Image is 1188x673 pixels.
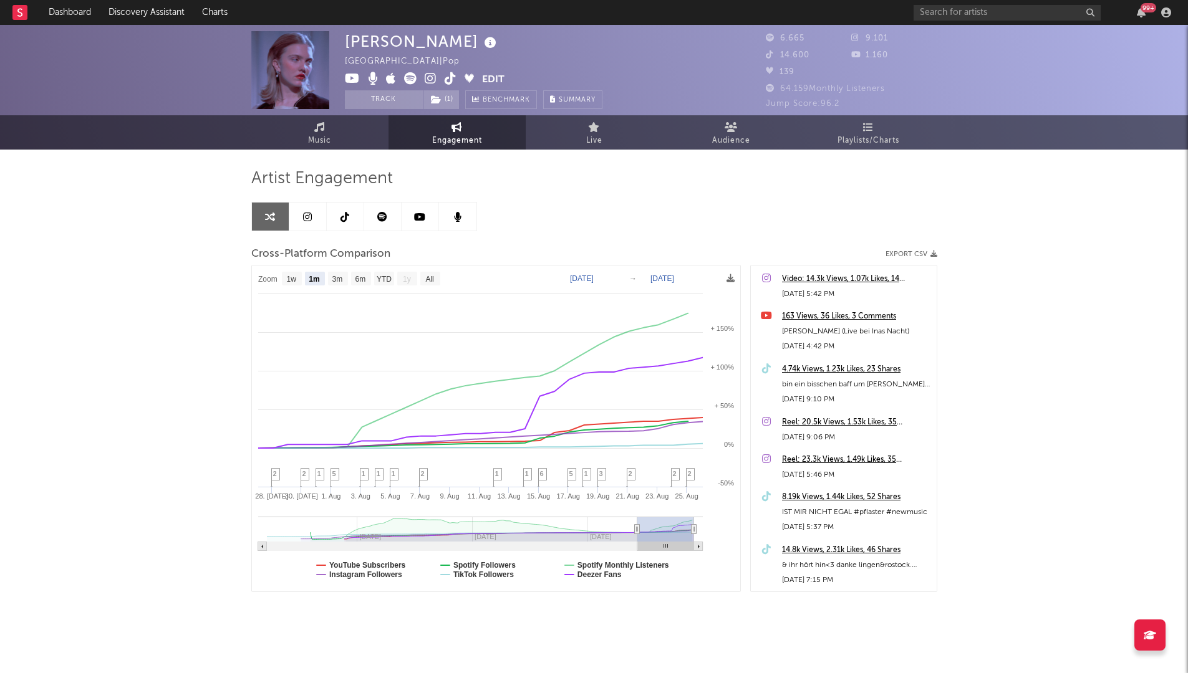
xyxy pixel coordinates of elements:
[345,31,500,52] div: [PERSON_NAME]
[540,470,544,477] span: 6
[329,570,402,579] text: Instagram Followers
[255,492,288,500] text: 28. [DATE]
[251,171,393,186] span: Artist Engagement
[714,402,734,409] text: + 50%
[355,275,365,284] text: 6m
[421,470,425,477] span: 2
[1137,7,1146,17] button: 99+
[453,561,515,570] text: Spotify Followers
[599,470,603,477] span: 3
[663,115,800,150] a: Audience
[453,570,513,579] text: TikTok Followers
[377,470,380,477] span: 1
[482,72,505,88] button: Edit
[332,470,336,477] span: 5
[782,490,930,505] a: 8.19k Views, 1.44k Likes, 52 Shares
[329,561,406,570] text: YouTube Subscribers
[782,415,930,430] a: Reel: 20.5k Views, 1.53k Likes, 35 Comments
[345,54,474,69] div: [GEOGRAPHIC_DATA] | Pop
[851,34,888,42] span: 9.101
[403,275,411,284] text: 1y
[629,274,637,283] text: →
[577,561,669,570] text: Spotify Monthly Listeners
[766,51,809,59] span: 14.600
[425,275,433,284] text: All
[380,492,400,500] text: 5. Aug
[423,90,460,109] span: ( 1 )
[584,470,588,477] span: 1
[782,430,930,445] div: [DATE] 9:06 PM
[495,470,499,477] span: 1
[569,470,573,477] span: 5
[782,287,930,302] div: [DATE] 5:42 PM
[629,470,632,477] span: 2
[332,275,342,284] text: 3m
[782,543,930,558] a: 14.8k Views, 2.31k Likes, 46 Shares
[782,558,930,573] div: & ihr hört hin<3 danke lingen&rostock. @[GEOGRAPHIC_DATA]
[710,363,734,371] text: + 100%
[782,505,930,520] div: IST MIR NICHT EGAL #pflaster #newmusic
[440,492,459,500] text: 9. Aug
[273,470,277,477] span: 2
[782,573,930,588] div: [DATE] 7:15 PM
[782,362,930,377] a: 4.74k Views, 1.23k Likes, 23 Shares
[586,492,609,500] text: 19. Aug
[766,68,794,76] span: 139
[782,309,930,324] a: 163 Views, 36 Likes, 3 Comments
[284,492,317,500] text: 30. [DATE]
[616,492,639,500] text: 21. Aug
[688,470,692,477] span: 2
[317,470,321,477] span: 1
[389,115,526,150] a: Engagement
[886,251,937,258] button: Export CSV
[645,492,669,500] text: 23. Aug
[712,133,750,148] span: Audience
[526,492,549,500] text: 15. Aug
[570,274,594,283] text: [DATE]
[559,97,596,103] span: Summary
[800,115,937,150] a: Playlists/Charts
[321,492,340,500] text: 1. Aug
[782,377,930,392] div: bin ein bisschen baff um [PERSON_NAME] zu sein. danke<333 @[GEOGRAPHIC_DATA]
[718,479,734,487] text: -50%
[302,470,306,477] span: 2
[675,492,698,500] text: 25. Aug
[350,492,370,500] text: 3. Aug
[851,51,888,59] span: 1.160
[782,452,930,467] a: Reel: 23.3k Views, 1.49k Likes, 35 Comments
[766,100,839,108] span: Jump Score: 96.2
[782,324,930,339] div: [PERSON_NAME] (Live bei Inas Nacht)
[251,247,390,262] span: Cross-Platform Comparison
[309,275,319,284] text: 1m
[766,85,885,93] span: 64.159 Monthly Listeners
[525,470,529,477] span: 1
[465,90,537,109] a: Benchmark
[838,133,899,148] span: Playlists/Charts
[308,133,331,148] span: Music
[251,115,389,150] a: Music
[543,90,602,109] button: Summary
[467,492,490,500] text: 11. Aug
[766,34,804,42] span: 6.665
[577,570,621,579] text: Deezer Fans
[782,520,930,535] div: [DATE] 5:37 PM
[710,325,734,332] text: + 150%
[782,272,930,287] a: Video: 14.3k Views, 1.07k Likes, 14 Comments
[782,392,930,407] div: [DATE] 9:10 PM
[586,133,602,148] span: Live
[258,275,278,284] text: Zoom
[345,90,423,109] button: Track
[432,133,482,148] span: Engagement
[497,492,520,500] text: 13. Aug
[914,5,1101,21] input: Search for artists
[724,441,734,448] text: 0%
[526,115,663,150] a: Live
[392,470,395,477] span: 1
